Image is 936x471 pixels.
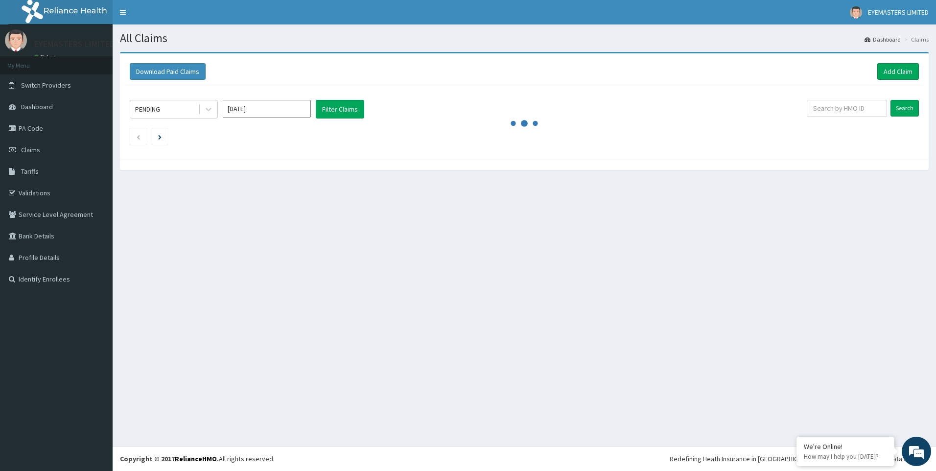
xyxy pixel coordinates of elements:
[868,8,929,17] span: EYEMASTERS LIMITED
[135,104,160,114] div: PENDING
[120,32,929,45] h1: All Claims
[21,167,39,176] span: Tariffs
[877,63,919,80] a: Add Claim
[21,102,53,111] span: Dashboard
[5,29,27,51] img: User Image
[670,454,929,464] div: Redefining Heath Insurance in [GEOGRAPHIC_DATA] using Telemedicine and Data Science!
[21,81,71,90] span: Switch Providers
[136,132,140,141] a: Previous page
[890,100,919,117] input: Search
[807,100,887,117] input: Search by HMO ID
[804,452,887,461] p: How may I help you today?
[804,442,887,451] div: We're Online!
[902,35,929,44] li: Claims
[510,109,539,138] svg: audio-loading
[120,454,219,463] strong: Copyright © 2017 .
[223,100,311,118] input: Select Month and Year
[34,53,58,60] a: Online
[850,6,862,19] img: User Image
[34,40,115,48] p: EYEMASTERS LIMITED
[130,63,206,80] button: Download Paid Claims
[113,446,936,471] footer: All rights reserved.
[158,132,162,141] a: Next page
[21,145,40,154] span: Claims
[175,454,217,463] a: RelianceHMO
[316,100,364,118] button: Filter Claims
[865,35,901,44] a: Dashboard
